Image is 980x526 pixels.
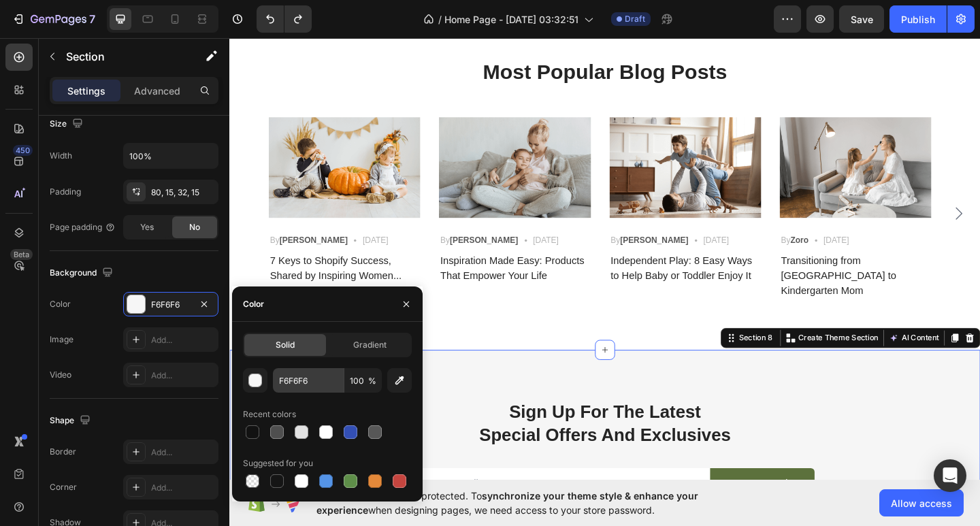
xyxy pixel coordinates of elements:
img: Alt Image [599,88,764,198]
div: Border [50,446,76,458]
span: Gradient [353,339,387,351]
iframe: Design area [229,36,980,481]
div: Color [243,298,264,310]
strong: [PERSON_NAME] [425,217,500,227]
img: Alt Image [414,88,578,198]
div: Add... [151,334,215,346]
div: 450 [13,145,33,156]
img: Alt Image [228,88,393,198]
div: Undo/Redo [257,5,312,33]
span: Home Page - [DATE] 03:32:51 [444,12,578,27]
button: Publish [889,5,947,33]
span: Draft [625,13,645,25]
div: Size [50,115,86,133]
div: Image [50,333,73,346]
span: Your page is password protected. To when designing pages, we need access to your store password. [316,489,751,517]
p: Section [66,48,178,65]
div: Add... [151,446,215,459]
p: Transitioning from [GEOGRAPHIC_DATA] to Kindergarten Mom [600,237,762,286]
p: By [44,216,129,229]
div: Open Intercom Messenger [934,459,966,492]
span: Yes [140,221,154,233]
div: 80, 15, 32, 15 [151,186,215,199]
div: F6F6F6 [151,299,191,311]
span: synchronize your theme style & enhance your experience [316,490,698,516]
span: Save [851,14,873,25]
input: Auto [124,144,218,168]
div: Shape [50,412,93,430]
p: By [415,216,500,229]
button: AI Content [715,320,774,337]
div: Publish [901,12,935,27]
div: Corner [50,481,77,493]
div: Add... [151,482,215,494]
strong: Zoro [610,217,630,227]
div: Beta [10,249,33,260]
p: Create Theme Section [619,323,706,335]
img: Alt Image [43,88,208,198]
button: Get Started [523,470,637,503]
div: Page padding [50,221,116,233]
button: Allow access [879,489,964,516]
div: Add... [151,369,215,382]
p: Sign Up For The Latest Special Offers And Exclusives [182,397,635,447]
div: Suggested for you [243,457,313,470]
p: [DATE] [516,216,544,229]
input: Eg: FFFFFF [273,368,344,393]
div: Color [50,298,71,310]
span: No [189,221,200,233]
div: Video [50,369,71,381]
p: Advanced [134,84,180,98]
p: 7 Keys to Shopify Success, Shared by Inspiring Women... [44,237,206,269]
strong: [PERSON_NAME] [240,217,314,227]
p: [DATE] [331,216,359,229]
p: Inspiration Made Easy: Products That Empower Your Life [229,237,391,269]
div: Width [50,150,72,162]
div: Get Started [551,478,607,495]
p: Most Popular Blog Posts [12,25,805,54]
span: % [368,375,376,387]
p: Independent Play: 8 Easy Ways to Help Baby or Toddler Enjoy It [415,237,577,269]
div: Padding [50,186,81,198]
span: Allow access [891,496,952,510]
p: By [229,216,314,229]
p: [DATE] [647,216,674,229]
div: Section 8 [551,323,593,335]
div: Background [50,264,116,282]
p: By [600,216,630,229]
p: 7 [89,11,95,27]
p: Settings [67,84,105,98]
button: 7 [5,5,101,33]
button: Carousel Next Arrow [783,182,804,204]
span: Solid [276,339,295,351]
div: Recent colors [243,408,296,421]
span: / [438,12,442,27]
p: [DATE] [145,216,173,229]
input: Enter your email [180,470,523,503]
button: Save [839,5,884,33]
strong: [PERSON_NAME] [54,217,129,227]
